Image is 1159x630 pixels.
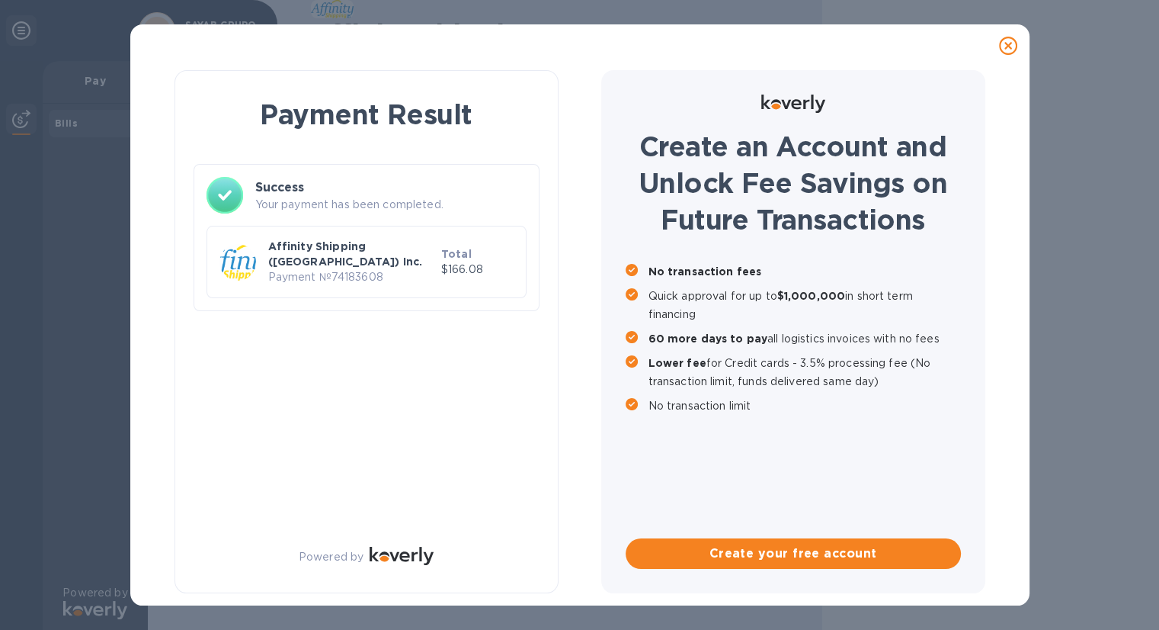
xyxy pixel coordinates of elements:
p: Quick approval for up to in short term financing [648,287,961,323]
p: Affinity Shipping ([GEOGRAPHIC_DATA]) Inc. [268,239,435,269]
b: Lower fee [648,357,706,369]
p: Your payment has been completed. [255,197,527,213]
b: 60 more days to pay [648,333,768,345]
button: Create your free account [626,538,961,569]
img: Logo [761,95,825,113]
img: Logo [370,547,434,565]
h3: Success [255,178,527,197]
b: No transaction fees [648,265,762,278]
span: Create your free account [638,545,949,563]
p: for Credit cards - 3.5% processing fee (No transaction limit, funds delivered same day) [648,354,961,391]
b: $1,000,000 [777,290,845,302]
p: Payment № 74183608 [268,269,435,285]
b: Total [441,248,472,260]
h1: Create an Account and Unlock Fee Savings on Future Transactions [626,128,961,238]
h1: Payment Result [200,95,533,133]
p: $166.08 [441,262,514,278]
p: Powered by [299,549,363,565]
p: No transaction limit [648,397,961,415]
p: all logistics invoices with no fees [648,329,961,348]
